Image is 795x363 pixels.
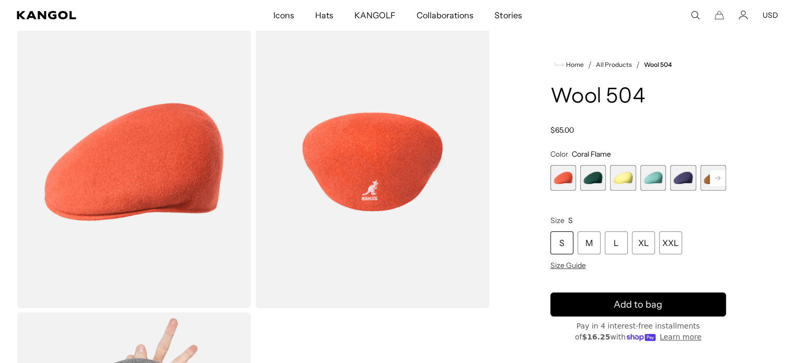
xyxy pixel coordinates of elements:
[555,60,584,69] a: Home
[640,165,666,191] label: Aquatic
[550,261,586,270] span: Size Guide
[17,16,251,308] img: color-coral-flame
[550,231,573,254] div: S
[690,10,700,20] summary: Search here
[715,10,724,20] button: Cart
[550,165,576,191] label: Coral Flame
[550,216,564,225] span: Size
[550,125,574,135] span: $65.00
[614,298,662,312] span: Add to bag
[596,61,632,68] a: All Products
[550,58,726,71] nav: breadcrumbs
[568,216,573,225] span: S
[564,61,584,68] span: Home
[670,165,696,191] div: 5 of 21
[739,10,748,20] a: Account
[632,58,640,71] li: /
[17,11,181,19] a: Kangol
[700,165,726,191] label: Rustic Caramel
[644,61,672,68] a: Wool 504
[550,292,726,317] button: Add to bag
[610,165,636,191] div: 3 of 21
[640,165,666,191] div: 4 of 21
[550,165,576,191] div: 1 of 21
[572,149,611,159] span: Coral Flame
[659,231,682,254] div: XXL
[584,58,592,71] li: /
[580,165,606,191] div: 2 of 21
[700,165,726,191] div: 6 of 21
[670,165,696,191] label: Hazy Indigo
[763,10,778,20] button: USD
[580,165,606,191] label: Deep Emerald
[632,231,655,254] div: XL
[578,231,601,254] div: M
[550,149,568,159] span: Color
[550,86,726,109] h1: Wool 504
[610,165,636,191] label: Butter Chiffon
[255,16,489,308] img: color-coral-flame
[605,231,628,254] div: L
